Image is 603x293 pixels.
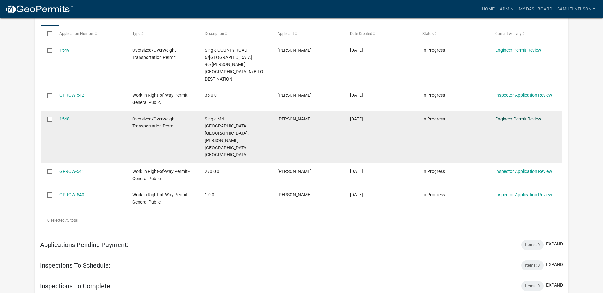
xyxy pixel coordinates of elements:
span: Rosa Learn [278,48,312,53]
div: 5 total [41,212,562,228]
span: Single COUNTY ROAD 6/50TH ST W E/B - COUNTY ROAD 96/HALSTAD AVE N/B TO DESTINATION [205,48,263,81]
span: Applicant [278,31,294,36]
span: In Progress [422,169,445,174]
span: Current Activity [495,31,522,36]
span: Single MN 21, CANBY WAY, 180TH ST W, ROBERDS LAKE BLVD, CANBY WAY [205,116,249,158]
span: In Progress [422,48,445,53]
span: 0 selected / [47,218,67,223]
span: Oversized/Overweight Transportation Permit [132,116,176,129]
span: Type [132,31,140,36]
datatable-header-cell: Application Number [53,26,126,41]
button: expand [546,261,563,268]
a: GPROW-541 [59,169,84,174]
a: Inspector Application Review [495,93,552,98]
h5: Inspections To Schedule: [40,262,110,269]
span: Work in Right-of-Way Permit - General Public [132,169,190,181]
span: Work in Right-of-Way Permit - General Public [132,192,190,205]
div: Items: 0 [521,281,544,291]
span: 1 0 0 [205,192,214,197]
datatable-header-cell: Type [126,26,199,41]
span: Date Created [350,31,372,36]
a: GPROW-540 [59,192,84,197]
a: GPROW-542 [59,93,84,98]
datatable-header-cell: Current Activity [489,26,561,41]
span: 08/06/2025 [350,192,363,197]
div: Items: 0 [521,260,544,270]
a: 1549 [59,48,70,53]
span: Bronson Barrett [278,169,312,174]
span: 35 0 0 [205,93,217,98]
datatable-header-cell: Applicant [271,26,344,41]
span: TOM AMBORN [278,116,312,121]
a: samuelnelson [555,3,598,15]
button: expand [546,241,563,247]
span: In Progress [422,116,445,121]
datatable-header-cell: Description [199,26,271,41]
button: expand [546,282,563,289]
a: Engineer Permit Review [495,48,541,53]
datatable-header-cell: Select [41,26,53,41]
span: Oversized/Overweight Transportation Permit [132,48,176,60]
h5: Applications Pending Payment: [40,241,128,249]
span: 09/03/2025 [350,93,363,98]
span: Application Number [59,31,94,36]
a: My Dashboard [516,3,555,15]
span: Nick Dahle [278,192,312,197]
a: Admin [497,3,516,15]
div: Items: 0 [521,240,544,250]
span: 270 0 0 [205,169,219,174]
span: Cole Schellhammer [278,93,312,98]
span: 09/02/2025 [350,116,363,121]
datatable-header-cell: Date Created [344,26,416,41]
span: In Progress [422,192,445,197]
h5: Inspections To Complete: [40,282,112,290]
a: Inspector Application Review [495,192,552,197]
a: Engineer Permit Review [495,116,541,121]
span: In Progress [422,93,445,98]
a: Home [479,3,497,15]
a: Inspector Application Review [495,169,552,174]
span: 08/27/2025 [350,169,363,174]
span: Description [205,31,224,36]
span: Work in Right-of-Way Permit - General Public [132,93,190,105]
a: 1548 [59,116,70,121]
span: Status [422,31,434,36]
datatable-header-cell: Status [416,26,489,41]
span: 09/11/2025 [350,48,363,53]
